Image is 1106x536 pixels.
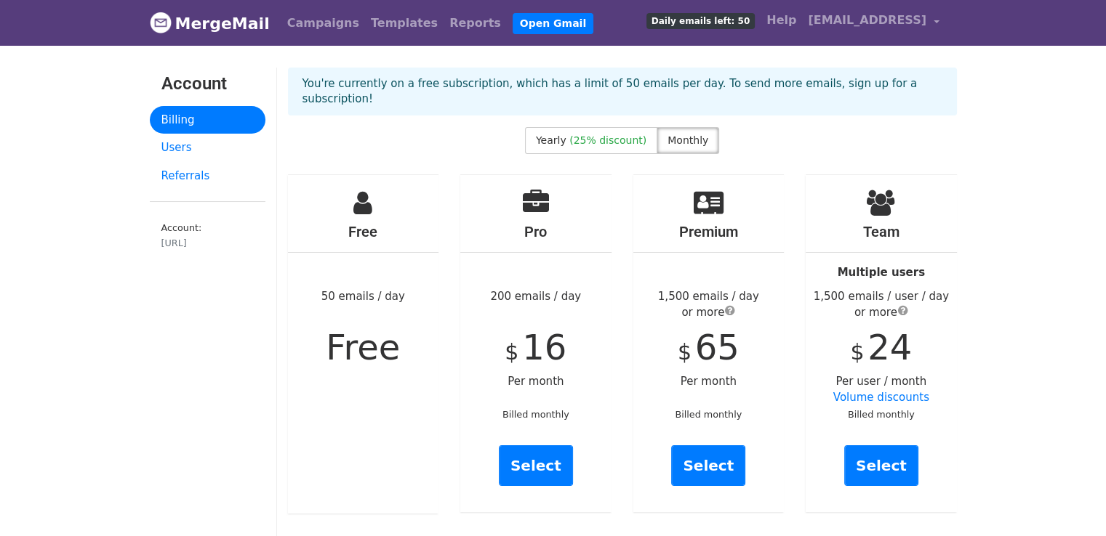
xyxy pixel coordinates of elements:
h3: Account [161,73,254,94]
a: Billing [150,106,265,134]
img: MergeMail logo [150,12,172,33]
small: Billed monthly [502,409,569,420]
div: 50 emails / day [288,175,439,513]
a: Reports [444,9,507,38]
span: $ [678,339,692,365]
a: Users [150,134,265,162]
div: Per month [633,175,785,512]
a: Open Gmail [513,13,593,34]
span: 65 [695,327,740,368]
span: 16 [522,327,566,368]
span: $ [850,339,864,365]
span: [EMAIL_ADDRESS] [808,12,926,29]
h4: Free [288,223,439,240]
small: Billed monthly [675,409,742,420]
div: 1,500 emails / day or more [633,288,785,321]
div: [URL] [161,236,254,250]
iframe: Chat Widget [1033,466,1106,536]
a: [EMAIL_ADDRESS] [802,6,945,40]
span: 24 [867,327,912,368]
h4: Premium [633,223,785,240]
h4: Team [806,223,957,240]
a: MergeMail [150,8,270,38]
span: Daily emails left: 50 [646,13,755,29]
a: Campaigns [281,9,365,38]
span: $ [505,339,518,365]
div: 1,500 emails / user / day or more [806,288,957,321]
span: (25% discount) [569,134,646,146]
span: Yearly [536,134,566,146]
a: Select [671,445,745,486]
small: Account: [161,222,254,250]
strong: Multiple users [838,266,925,279]
a: Templates [365,9,444,38]
small: Billed monthly [848,409,915,420]
a: Referrals [150,162,265,190]
div: Per user / month [806,175,957,512]
span: Monthly [668,134,708,146]
div: 200 emails / day Per month [460,175,612,512]
a: Daily emails left: 50 [641,6,761,35]
a: Help [761,6,802,35]
a: Select [499,445,573,486]
a: Volume discounts [833,391,929,404]
p: You're currently on a free subscription, which has a limit of 50 emails per day. To send more ema... [302,76,942,107]
a: Select [844,445,918,486]
h4: Pro [460,223,612,240]
span: Free [326,327,400,368]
